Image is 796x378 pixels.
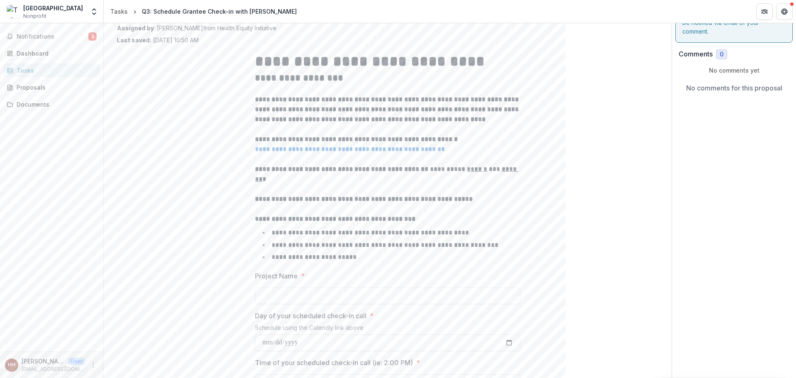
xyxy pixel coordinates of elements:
p: [DATE] 10:50 AM [117,36,199,44]
h2: Comments [679,50,713,58]
div: Dashboard [17,49,93,58]
span: 3 [88,32,97,41]
div: Tasks [110,7,128,16]
p: Day of your scheduled check-in call [255,311,366,321]
span: 0 [720,51,723,58]
span: Nonprofit [23,12,46,20]
span: Notifications [17,33,88,40]
div: Proposals [17,83,93,92]
a: Proposals [3,80,100,94]
a: Documents [3,98,100,111]
p: Project Name [255,271,298,281]
div: [GEOGRAPHIC_DATA] [23,4,83,12]
p: : [PERSON_NAME] from Health Equity Initiative [117,24,658,32]
strong: Last saved: [117,37,151,44]
button: Open entity switcher [88,3,100,20]
nav: breadcrumb [107,5,300,17]
img: Tulsa Day Center [7,5,20,18]
a: Tasks [3,63,100,77]
button: More [88,360,98,370]
p: Time of your scheduled check-in call (ie: 2:00 PM) [255,358,413,368]
p: No comments yet [679,66,789,75]
p: [EMAIL_ADDRESS][DOMAIN_NAME] [22,366,85,373]
div: Documents [17,100,93,109]
div: Hannah Hayes [8,362,15,368]
strong: Assigned by [117,24,154,32]
a: Dashboard [3,46,100,60]
p: No comments for this proposal [686,83,782,93]
p: User [68,358,85,365]
div: Q3: Schedule Grantee Check-in with [PERSON_NAME] [142,7,297,16]
button: Notifications3 [3,30,100,43]
button: Partners [756,3,773,20]
a: Tasks [107,5,131,17]
p: [PERSON_NAME] [22,357,65,366]
div: Schedule using the Calendly link above [255,324,520,334]
div: Tasks [17,66,93,75]
button: Get Help [776,3,793,20]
